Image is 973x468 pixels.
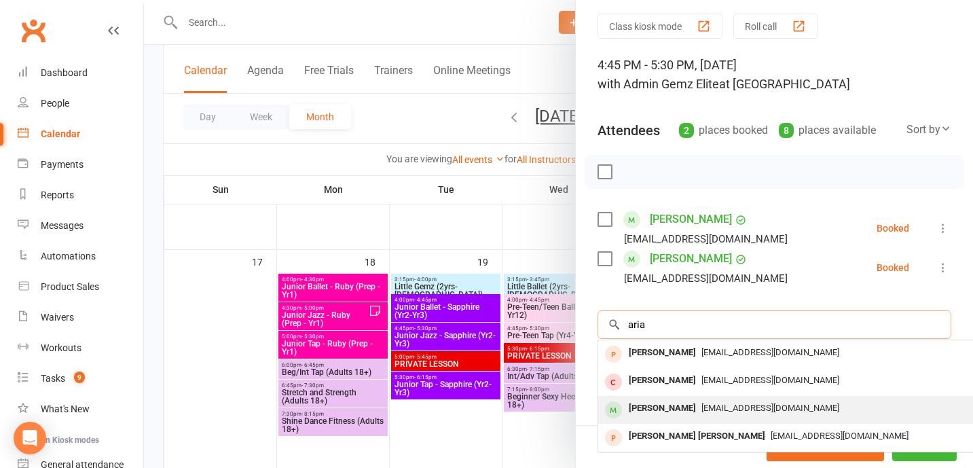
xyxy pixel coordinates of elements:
[623,343,701,363] div: [PERSON_NAME]
[41,251,96,262] div: Automations
[18,180,143,211] a: Reports
[41,98,69,109] div: People
[701,375,839,385] span: [EMAIL_ADDRESS][DOMAIN_NAME]
[605,401,622,418] div: member
[623,427,771,446] div: [PERSON_NAME] [PERSON_NAME]
[701,347,839,357] span: [EMAIL_ADDRESS][DOMAIN_NAME]
[41,342,81,353] div: Workouts
[598,77,719,91] span: with Admin Gemz Elite
[650,209,732,230] a: [PERSON_NAME]
[16,14,50,48] a: Clubworx
[598,56,951,94] div: 4:45 PM - 5:30 PM, [DATE]
[41,220,84,231] div: Messages
[624,270,788,287] div: [EMAIL_ADDRESS][DOMAIN_NAME]
[18,58,143,88] a: Dashboard
[779,123,794,138] div: 8
[41,128,80,139] div: Calendar
[719,77,850,91] span: at [GEOGRAPHIC_DATA]
[623,399,701,418] div: [PERSON_NAME]
[605,429,622,446] div: prospect
[605,374,622,391] div: member
[623,371,701,391] div: [PERSON_NAME]
[41,373,65,384] div: Tasks
[18,363,143,394] a: Tasks 9
[650,248,732,270] a: [PERSON_NAME]
[41,159,84,170] div: Payments
[41,403,90,414] div: What's New
[18,272,143,302] a: Product Sales
[679,121,768,140] div: places booked
[41,312,74,323] div: Waivers
[18,394,143,425] a: What's New
[598,121,660,140] div: Attendees
[877,263,909,272] div: Booked
[598,310,951,339] input: Search to add attendees
[877,223,909,233] div: Booked
[605,346,622,363] div: prospect
[906,121,951,139] div: Sort by
[41,281,99,292] div: Product Sales
[14,422,46,454] div: Open Intercom Messenger
[74,372,85,383] span: 9
[18,88,143,119] a: People
[679,123,694,138] div: 2
[598,14,722,39] button: Class kiosk mode
[779,121,876,140] div: places available
[18,149,143,180] a: Payments
[41,190,74,200] div: Reports
[733,14,818,39] button: Roll call
[771,431,908,441] span: [EMAIL_ADDRESS][DOMAIN_NAME]
[41,67,88,78] div: Dashboard
[18,302,143,333] a: Waivers
[18,333,143,363] a: Workouts
[18,119,143,149] a: Calendar
[18,211,143,241] a: Messages
[624,230,788,248] div: [EMAIL_ADDRESS][DOMAIN_NAME]
[701,403,839,413] span: [EMAIL_ADDRESS][DOMAIN_NAME]
[18,241,143,272] a: Automations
